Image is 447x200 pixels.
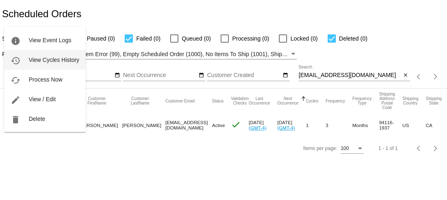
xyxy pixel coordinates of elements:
span: View Event Logs [29,37,71,43]
span: View Cycles History [29,57,79,63]
mat-icon: info [11,36,21,46]
mat-icon: history [11,56,21,66]
mat-icon: delete [11,115,21,125]
mat-icon: edit [11,95,21,105]
mat-icon: cached [11,75,21,85]
span: Process Now [29,76,62,83]
span: Delete [29,116,45,122]
span: View / Edit [29,96,56,102]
